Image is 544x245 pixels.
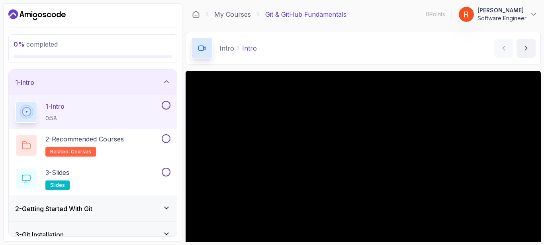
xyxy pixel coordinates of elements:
iframe: chat widget [495,195,544,233]
button: user profile image[PERSON_NAME]Software Engineer [458,6,538,22]
p: 0 Points [426,10,445,18]
button: 2-Recommended Coursesrelated-courses [15,134,170,157]
button: previous content [494,39,513,58]
span: completed [14,40,58,48]
h3: 3 - Git Installation [15,230,64,239]
p: 1 - Intro [45,102,65,111]
h3: 2 - Getting Started With Git [15,204,92,214]
p: Intro [242,43,257,53]
button: next content [517,39,536,58]
p: Git & GitHub Fundamentals [265,10,346,19]
p: 2 - Recommended Courses [45,134,124,144]
button: 2-Getting Started With Git [9,196,177,221]
a: My Courses [214,10,251,19]
p: Intro [219,43,234,53]
a: Dashboard [192,10,200,18]
p: 3 - Slides [45,168,69,177]
button: 1-Intro [9,70,177,95]
p: 0:58 [45,114,65,122]
button: 3-Slidesslides [15,168,170,190]
a: Dashboard [8,8,66,21]
img: user profile image [459,7,474,22]
span: 0 % [14,40,25,48]
span: slides [50,182,65,188]
span: related-courses [50,149,91,155]
h3: 1 - Intro [15,78,34,87]
p: Software Engineer [477,14,526,22]
p: [PERSON_NAME] [477,6,526,14]
button: 1-Intro0:58 [15,101,170,123]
